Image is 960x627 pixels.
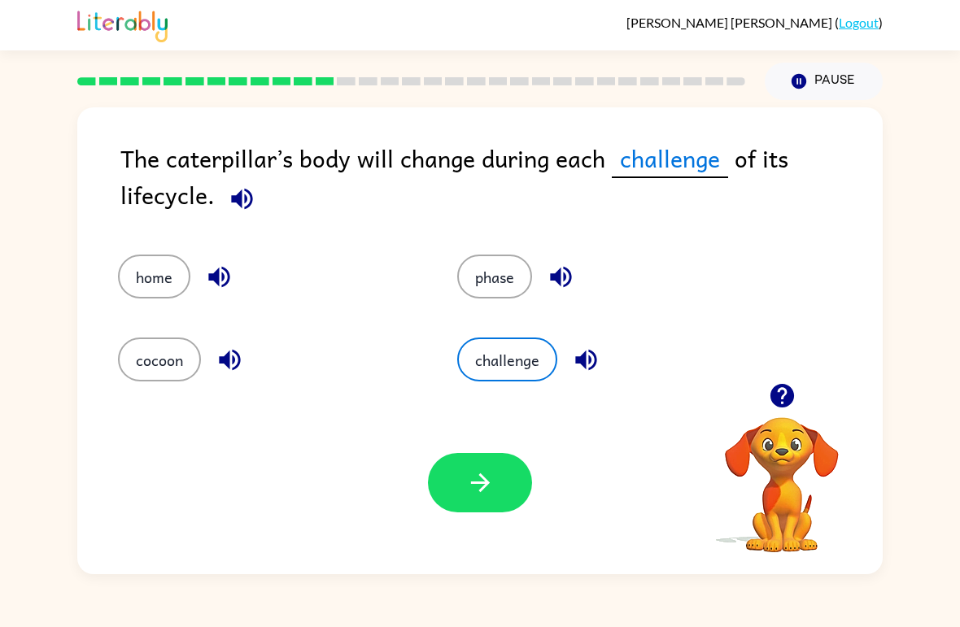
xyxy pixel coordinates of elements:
div: The caterpillar’s body will change during each of its lifecycle. [120,140,883,222]
button: cocoon [118,337,201,381]
button: home [118,255,190,298]
a: Logout [839,15,879,30]
button: challenge [457,337,557,381]
span: challenge [612,140,728,178]
img: Literably [77,7,168,42]
button: phase [457,255,532,298]
video: Your browser must support playing .mp4 files to use Literably. Please try using another browser. [700,392,863,555]
div: ( ) [626,15,883,30]
button: Pause [765,63,883,100]
span: [PERSON_NAME] [PERSON_NAME] [626,15,835,30]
